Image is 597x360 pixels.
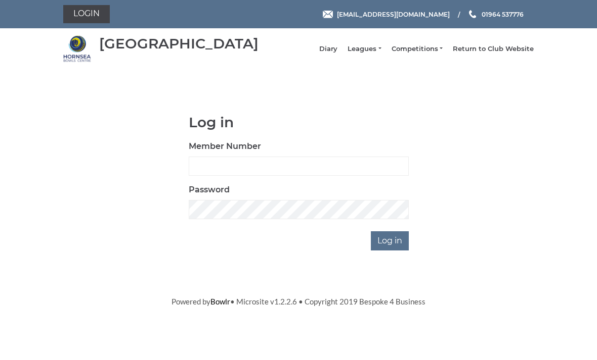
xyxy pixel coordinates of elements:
[453,44,534,54] a: Return to Club Website
[371,231,409,250] input: Log in
[63,35,91,63] img: Hornsea Bowls Centre
[337,10,450,18] span: [EMAIL_ADDRESS][DOMAIN_NAME]
[172,297,425,306] span: Powered by • Microsite v1.2.2.6 • Copyright 2019 Bespoke 4 Business
[63,5,110,23] a: Login
[482,10,524,18] span: 01964 537776
[323,10,450,19] a: Email [EMAIL_ADDRESS][DOMAIN_NAME]
[348,44,381,54] a: Leagues
[99,36,259,52] div: [GEOGRAPHIC_DATA]
[210,297,230,306] a: Bowlr
[469,10,476,18] img: Phone us
[189,115,409,130] h1: Log in
[189,140,261,152] label: Member Number
[319,44,337,54] a: Diary
[323,11,333,18] img: Email
[189,184,230,196] label: Password
[467,10,524,19] a: Phone us 01964 537776
[392,44,443,54] a: Competitions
